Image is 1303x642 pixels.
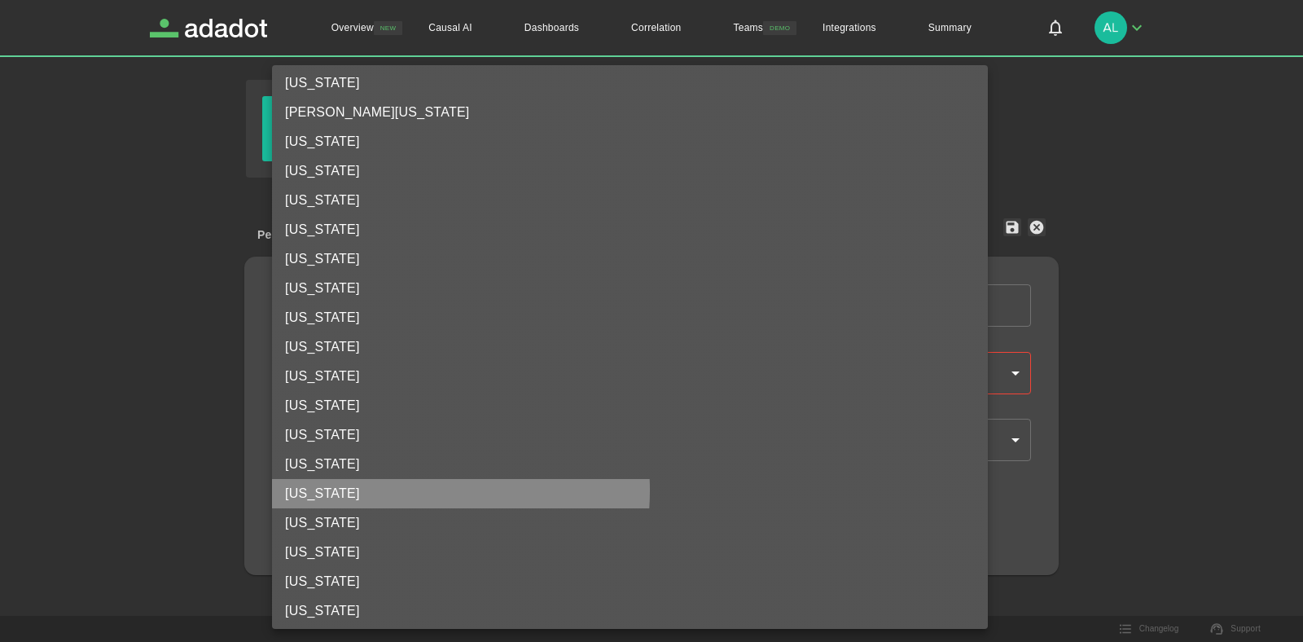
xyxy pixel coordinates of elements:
[272,538,988,567] li: [US_STATE]
[272,567,988,596] li: [US_STATE]
[272,156,988,186] li: [US_STATE]
[272,215,988,244] li: [US_STATE]
[272,450,988,479] li: [US_STATE]
[272,479,988,508] li: [US_STATE]
[272,303,988,332] li: [US_STATE]
[272,274,988,303] li: [US_STATE]
[272,391,988,420] li: [US_STATE]
[272,362,988,391] li: [US_STATE]
[272,244,988,274] li: [US_STATE]
[272,596,988,626] li: [US_STATE]
[272,127,988,156] li: [US_STATE]
[272,332,988,362] li: [US_STATE]
[272,68,988,98] li: [US_STATE]
[272,420,988,450] li: [US_STATE]
[272,186,988,215] li: [US_STATE]
[272,98,988,127] li: [PERSON_NAME][US_STATE]
[272,508,988,538] li: [US_STATE]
